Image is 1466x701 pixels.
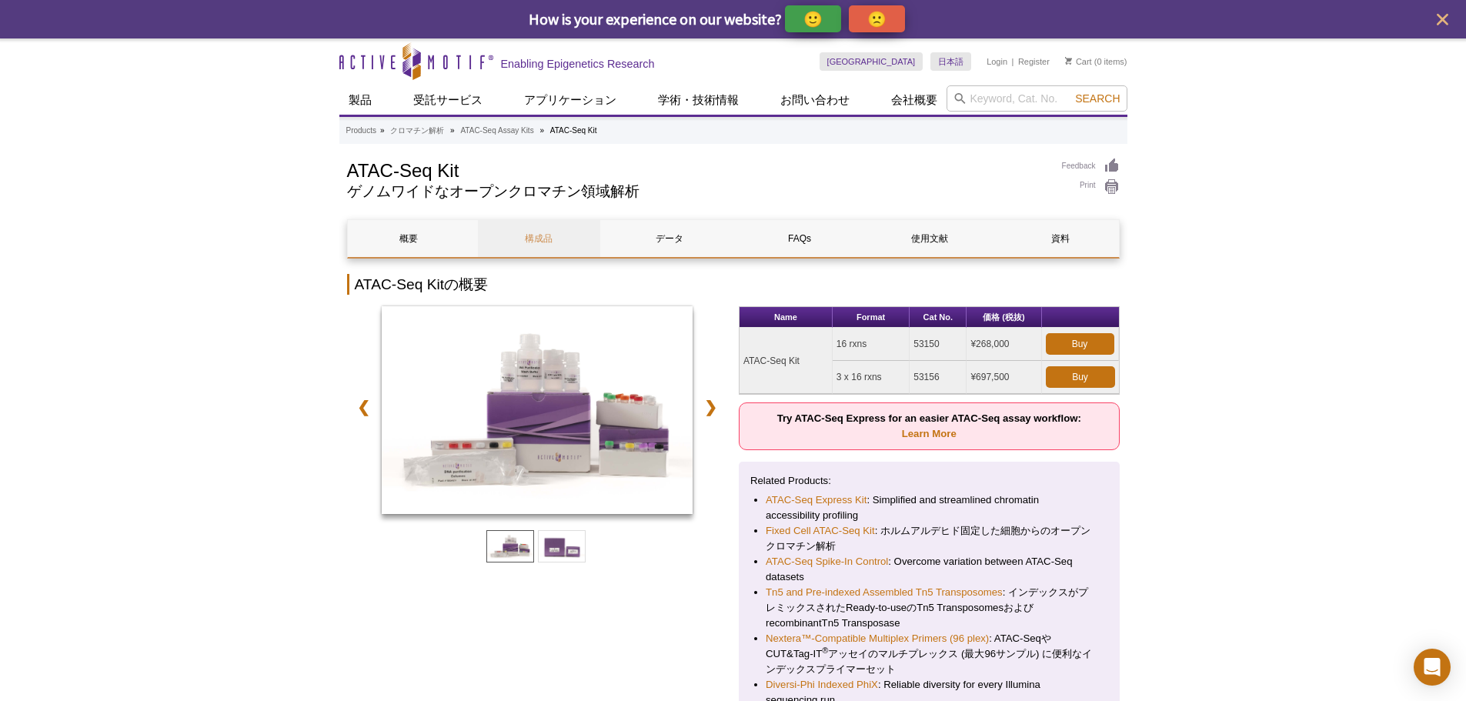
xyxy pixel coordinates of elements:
a: 会社概要 [882,85,947,115]
a: データ [608,220,730,257]
input: Keyword, Cat. No. [947,85,1127,112]
h2: Enabling Epigenetics Research [501,57,655,71]
th: 価格 (税抜) [967,307,1041,328]
a: ATAC-Seq Assay Kits [460,124,533,138]
a: 製品 [339,85,381,115]
a: Nextera™-Compatible Multiplex Primers (96 plex) [766,631,989,646]
li: » [380,126,385,135]
a: アプリケーション [515,85,626,115]
a: Diversi-Phi Indexed PhiX [766,677,878,693]
a: クロマチン解析 [390,124,444,138]
a: 受託サービス [404,85,492,115]
li: ATAC-Seq Kit [550,126,597,135]
li: : インデックスがプレミックスされたReady-to-useのTn5 TransposomesおよびrecombinantTn5 Transposase [766,585,1093,631]
h2: ATAC-Seq Kitの概要 [347,274,1120,295]
a: Buy [1046,333,1114,355]
td: 16 rxns [833,328,910,361]
a: Feedback [1062,158,1120,175]
td: ¥697,500 [967,361,1041,394]
td: 53150 [910,328,967,361]
button: close [1433,10,1452,29]
a: 概要 [348,220,470,257]
div: Open Intercom Messenger [1414,649,1451,686]
a: Print [1062,179,1120,195]
th: Name [740,307,833,328]
h1: ATAC-Seq Kit [347,158,1047,181]
strong: Try ATAC-Seq Express for an easier ATAC-Seq assay workflow: [777,412,1081,439]
a: 資料 [999,220,1121,257]
li: : Overcome variation between ATAC-Seq datasets [766,554,1093,585]
h2: ゲノムワイドなオープンクロマチン領域解析 [347,185,1047,199]
span: How is your experience on our website? [529,9,782,28]
a: ATAC-Seq Kit [382,306,693,519]
th: Format [833,307,910,328]
span: Search [1075,92,1120,105]
li: » [539,126,544,135]
sup: ® [822,646,828,655]
p: 🙂 [803,9,823,28]
a: Products [346,124,376,138]
a: 学術・技術情報 [649,85,748,115]
th: Cat No. [910,307,967,328]
p: 🙁 [867,9,887,28]
a: ATAC-Seq Spike-In Control [766,554,888,569]
img: Your Cart [1065,57,1072,65]
a: FAQs [738,220,860,257]
td: 53156 [910,361,967,394]
a: ATAC-Seq Express Kit [766,492,867,508]
a: 日本語 [930,52,971,71]
a: 構成品 [478,220,600,257]
a: Tn5 and Pre-indexed Assembled Tn5 Transposomes [766,585,1003,600]
a: ❯ [694,389,727,425]
li: (0 items) [1065,52,1127,71]
a: Fixed Cell ATAC-Seq Kit [766,523,875,539]
li: » [450,126,455,135]
button: Search [1070,92,1124,105]
p: Related Products: [750,473,1108,489]
a: Learn More [902,428,957,439]
li: : Simplified and streamlined chromatin accessibility profiling [766,492,1093,523]
li: | [1012,52,1014,71]
a: Login [987,56,1007,67]
li: : ATAC-SeqやCUT&Tag-IT アッセイのマルチプレックス (最大96サンプル) に便利なインデックスプライマーセット [766,631,1093,677]
a: 使用文献 [869,220,991,257]
li: : ホルムアルデヒド固定した細胞からのオープンクロマチン解析 [766,523,1093,554]
a: お問い合わせ [771,85,859,115]
a: ❮ [347,389,380,425]
a: [GEOGRAPHIC_DATA] [820,52,923,71]
td: ¥268,000 [967,328,1041,361]
td: 3 x 16 rxns [833,361,910,394]
td: ATAC-Seq Kit [740,328,833,394]
a: Buy [1046,366,1115,388]
a: Cart [1065,56,1092,67]
a: Register [1018,56,1050,67]
img: ATAC-Seq Kit [382,306,693,514]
